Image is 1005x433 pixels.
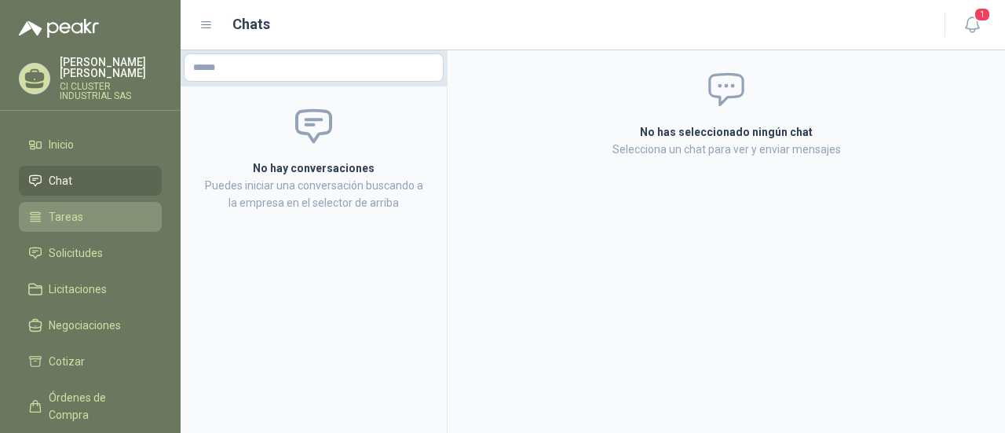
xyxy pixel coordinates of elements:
[19,347,162,376] a: Cotizar
[60,82,162,101] p: CI CLUSTER INDUSTRIAL SAS
[60,57,162,79] p: [PERSON_NAME] [PERSON_NAME]
[232,13,270,35] h1: Chats
[19,202,162,232] a: Tareas
[974,7,991,22] span: 1
[19,130,162,160] a: Inicio
[49,172,72,189] span: Chat
[19,274,162,304] a: Licitaciones
[958,11,986,39] button: 1
[49,136,74,153] span: Inicio
[19,19,99,38] img: Logo peakr
[49,389,147,424] span: Órdenes de Compra
[19,383,162,430] a: Órdenes de Compra
[19,166,162,196] a: Chat
[19,310,162,340] a: Negociaciones
[49,353,85,370] span: Cotizar
[199,177,428,211] p: Puedes iniciar una conversación buscando a la empresa en el selector de arriba
[49,208,83,226] span: Tareas
[49,317,121,334] span: Negociaciones
[49,281,107,298] span: Licitaciones
[19,238,162,268] a: Solicitudes
[466,123,986,141] h2: No has seleccionado ningún chat
[466,141,986,158] p: Selecciona un chat para ver y enviar mensajes
[49,244,103,262] span: Solicitudes
[199,160,428,177] h2: No hay conversaciones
